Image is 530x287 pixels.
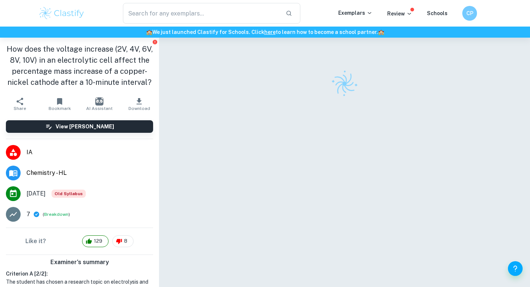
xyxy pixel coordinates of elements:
button: Help and Feedback [508,261,523,276]
span: 🏫 [378,29,384,35]
p: Review [387,10,412,18]
span: IA [26,148,153,157]
span: [DATE] [26,189,46,198]
button: Breakdown [44,211,68,218]
button: Bookmark [40,94,79,114]
p: Exemplars [338,9,372,17]
button: Download [119,94,159,114]
p: 7 [26,210,30,219]
h6: View [PERSON_NAME] [56,122,114,131]
h6: Examiner's summary [3,258,156,267]
div: 129 [82,235,109,247]
span: Share [14,106,26,111]
div: Starting from the May 2025 session, the Chemistry IA requirements have changed. It's OK to refer ... [52,190,86,198]
span: 129 [90,238,106,245]
button: View [PERSON_NAME] [6,120,153,133]
input: Search for any exemplars... [123,3,280,24]
span: 8 [120,238,131,245]
a: here [264,29,276,35]
span: 🏫 [146,29,152,35]
span: Chemistry - HL [26,169,153,177]
h6: Like it? [25,237,46,246]
h6: Criterion A [ 2 / 2 ]: [6,270,153,278]
button: AI Assistant [79,94,119,114]
img: AI Assistant [95,97,103,106]
button: CP [462,6,477,21]
img: Clastify logo [38,6,85,21]
span: AI Assistant [86,106,113,111]
span: Old Syllabus [52,190,86,198]
a: Schools [427,10,448,16]
h6: CP [466,9,474,17]
span: ( ) [43,211,70,218]
div: 8 [112,235,134,247]
img: Clastify logo [326,66,363,102]
button: Report issue [152,39,158,45]
h6: We just launched Clastify for Schools. Click to learn how to become a school partner. [1,28,529,36]
span: Download [128,106,150,111]
h1: How does the voltage increase (2V, 4V, 6V, 8V, 10V) in an electrolytic cell affect the percentage... [6,44,153,88]
span: Bookmark [49,106,71,111]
